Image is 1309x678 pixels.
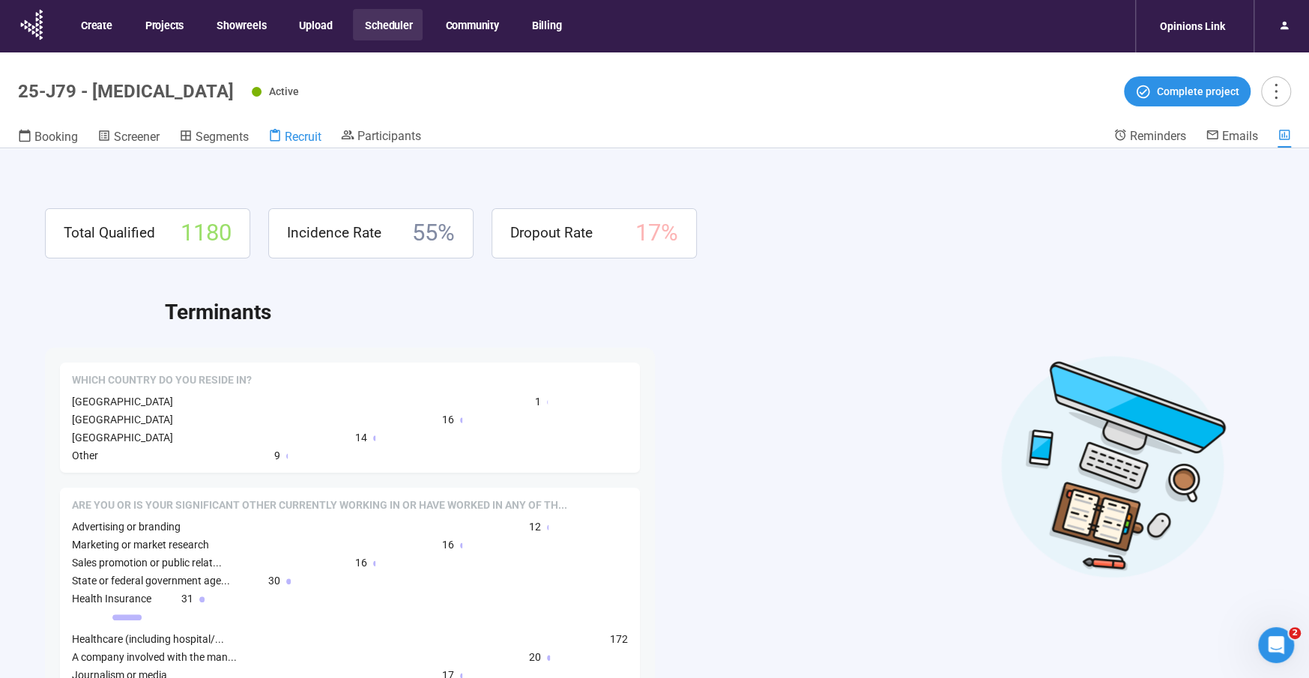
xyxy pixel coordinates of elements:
[510,222,593,244] span: Dropout Rate
[18,81,234,102] h1: 25-J79 - [MEDICAL_DATA]
[1130,129,1186,143] span: Reminders
[520,9,572,40] button: Billing
[72,373,252,388] span: Which country do you reside in?
[287,222,381,244] span: Incidence Rate
[64,222,155,244] span: Total Qualified
[196,130,249,144] span: Segments
[181,590,193,607] span: 31
[72,593,151,605] span: Health Insurance
[341,128,421,146] a: Participants
[179,128,249,148] a: Segments
[268,572,280,589] span: 30
[535,393,541,410] span: 1
[268,128,321,148] a: Recruit
[1258,627,1294,663] iframe: Intercom live chat
[72,575,230,587] span: State or federal government age...
[72,539,209,551] span: Marketing or market research
[72,633,224,645] span: Healthcare (including hospital/...
[72,651,237,663] span: A company involved with the man...
[287,9,342,40] button: Upload
[1206,128,1258,146] a: Emails
[69,9,123,40] button: Create
[1157,83,1239,100] span: Complete project
[355,429,367,446] span: 14
[18,128,78,148] a: Booking
[1151,12,1234,40] div: Opinions Link
[72,450,98,461] span: Other
[165,296,1264,329] h2: Terminants
[1222,129,1258,143] span: Emails
[97,128,160,148] a: Screener
[72,498,567,513] span: Are you or is your significant other currently working in or have worked in any of the following ...
[205,9,276,40] button: Showreels
[72,414,173,426] span: [GEOGRAPHIC_DATA]
[433,9,509,40] button: Community
[1000,354,1227,579] img: Desktop work notes
[635,215,678,252] span: 17 %
[72,557,222,569] span: Sales promotion or public relat...
[114,130,160,144] span: Screener
[355,554,367,571] span: 16
[442,536,454,553] span: 16
[1266,81,1286,101] span: more
[529,518,541,535] span: 12
[442,411,454,428] span: 16
[274,447,280,464] span: 9
[269,85,299,97] span: Active
[34,130,78,144] span: Booking
[357,129,421,143] span: Participants
[529,649,541,665] span: 20
[181,215,232,252] span: 1180
[1124,76,1251,106] button: Complete project
[1113,128,1186,146] a: Reminders
[1261,76,1291,106] button: more
[72,396,173,408] span: [GEOGRAPHIC_DATA]
[353,9,423,40] button: Scheduler
[610,631,628,647] span: 172
[1289,627,1301,639] span: 2
[72,521,181,533] span: Advertising or branding
[285,130,321,144] span: Recruit
[412,215,455,252] span: 55 %
[72,432,173,444] span: [GEOGRAPHIC_DATA]
[133,9,194,40] button: Projects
